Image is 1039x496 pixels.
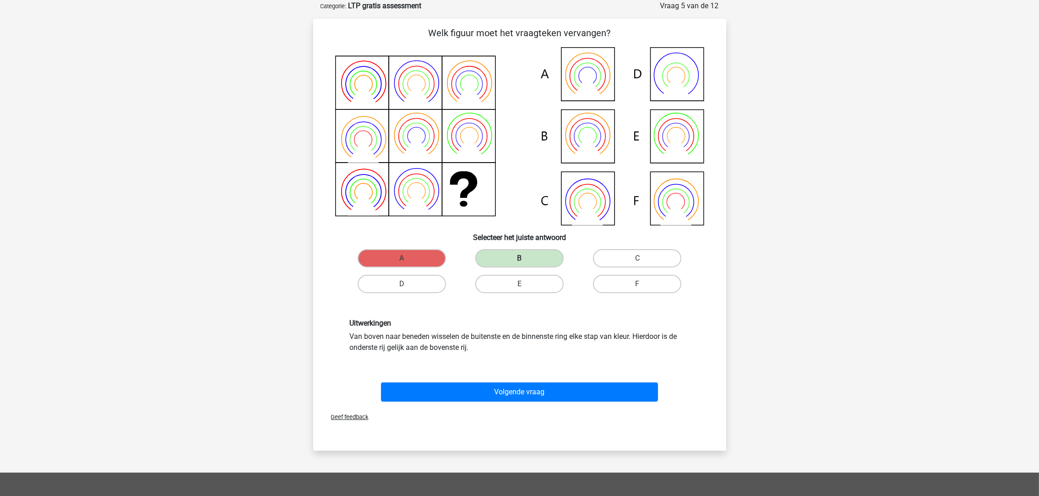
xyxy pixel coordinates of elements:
[358,249,446,267] label: A
[381,382,658,402] button: Volgende vraag
[358,275,446,293] label: D
[660,0,719,11] div: Vraag 5 van de 12
[343,319,696,353] div: Van boven naar beneden wisselen de buitenste en de binnenste ring elke stap van kleur. Hierdoor i...
[593,249,681,267] label: C
[475,249,564,267] label: B
[348,1,422,10] strong: LTP gratis assessment
[324,414,369,420] span: Geef feedback
[593,275,681,293] label: F
[321,3,347,10] small: Categorie:
[328,226,712,242] h6: Selecteer het juiste antwoord
[328,26,712,40] p: Welk figuur moet het vraagteken vervangen?
[475,275,564,293] label: E
[350,319,690,327] h6: Uitwerkingen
